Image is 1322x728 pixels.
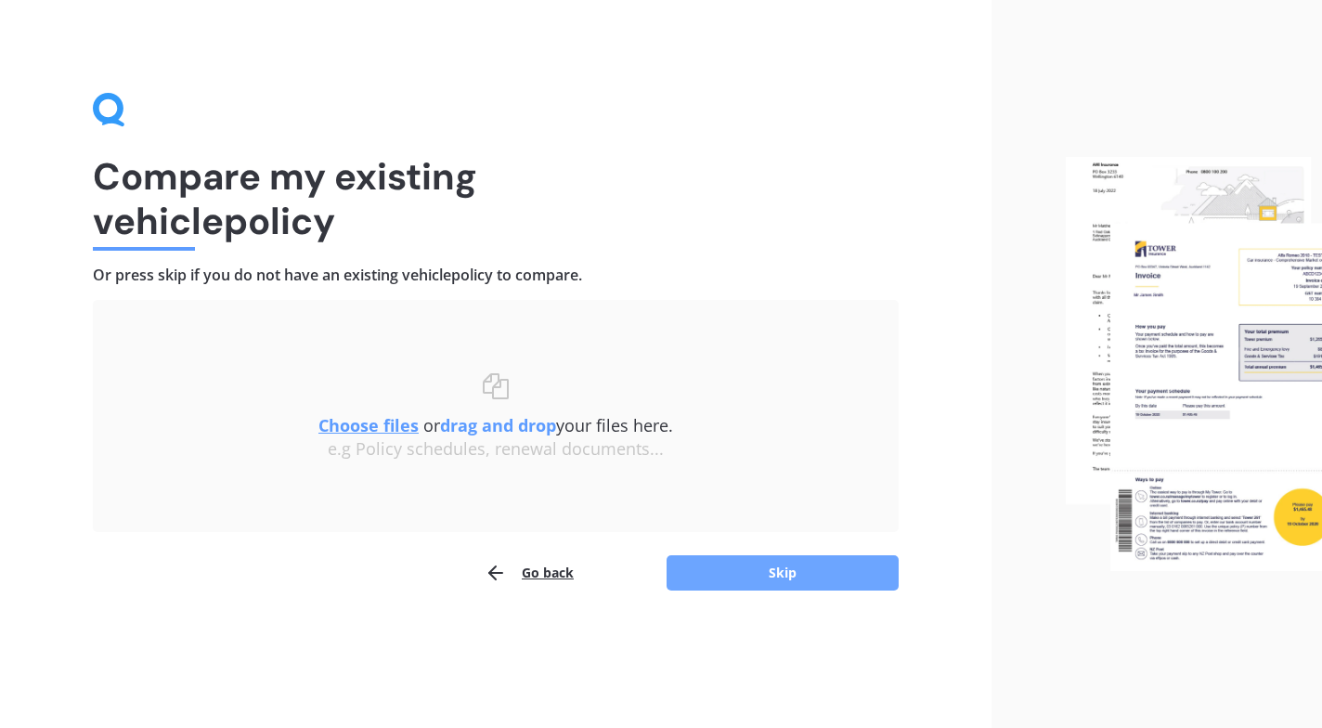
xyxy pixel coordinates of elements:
button: Skip [667,555,899,591]
div: e.g Policy schedules, renewal documents... [130,439,862,460]
u: Choose files [318,414,419,436]
h4: Or press skip if you do not have an existing vehicle policy to compare. [93,266,899,285]
h1: Compare my existing vehicle policy [93,154,899,243]
button: Go back [485,554,574,591]
b: drag and drop [440,414,556,436]
img: files.webp [1066,157,1322,571]
span: or your files here. [318,414,673,436]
